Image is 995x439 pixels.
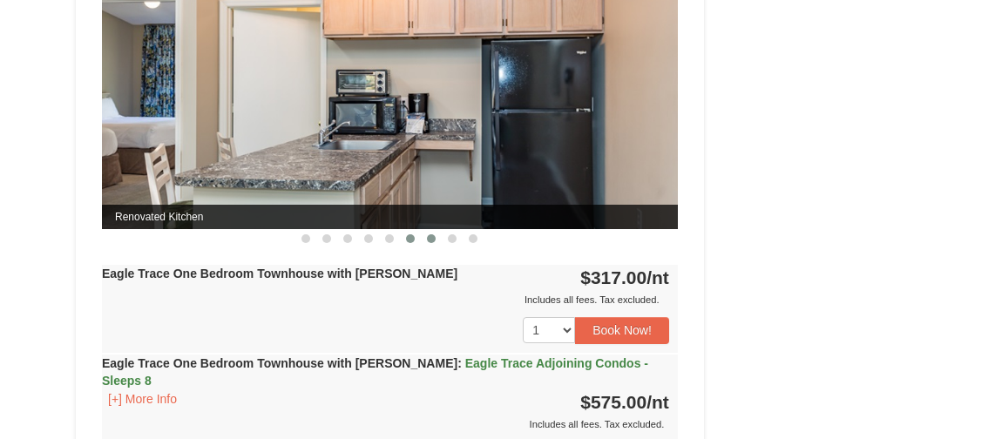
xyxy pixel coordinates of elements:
button: [+] More Info [102,389,183,409]
span: $575.00 [580,392,646,412]
button: Book Now! [575,317,669,343]
span: Renovated Kitchen [102,205,678,229]
span: : [457,356,462,370]
div: Includes all fees. Tax excluded. [102,415,669,433]
div: Includes all fees. Tax excluded. [102,291,669,308]
strong: Eagle Trace One Bedroom Townhouse with [PERSON_NAME] [102,267,457,280]
span: /nt [646,392,669,412]
strong: $317.00 [580,267,669,287]
strong: Eagle Trace One Bedroom Townhouse with [PERSON_NAME] [102,356,648,388]
span: Eagle Trace Adjoining Condos - Sleeps 8 [102,356,648,388]
span: /nt [646,267,669,287]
